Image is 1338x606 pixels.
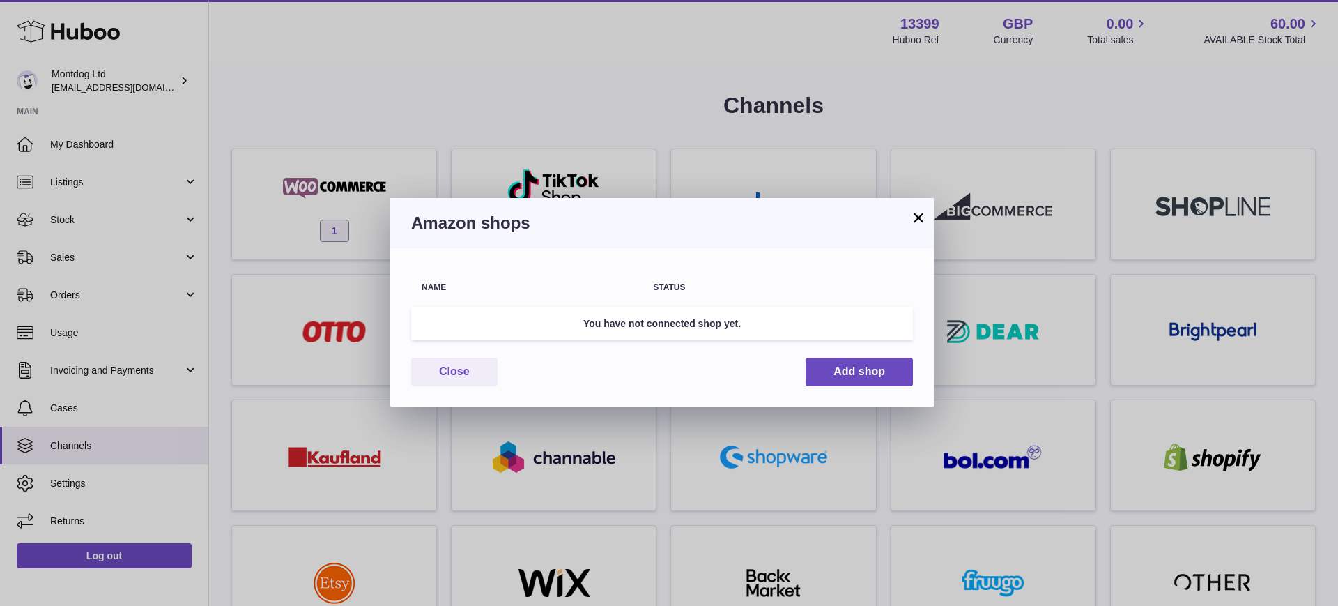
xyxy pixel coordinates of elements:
h3: Amazon shops [411,212,913,234]
button: Close [411,358,498,386]
div: Status [653,283,902,292]
button: × [910,209,927,226]
div: Name [422,283,632,292]
td: You have not connected shop yet. [411,307,913,341]
button: Add shop [806,358,913,386]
